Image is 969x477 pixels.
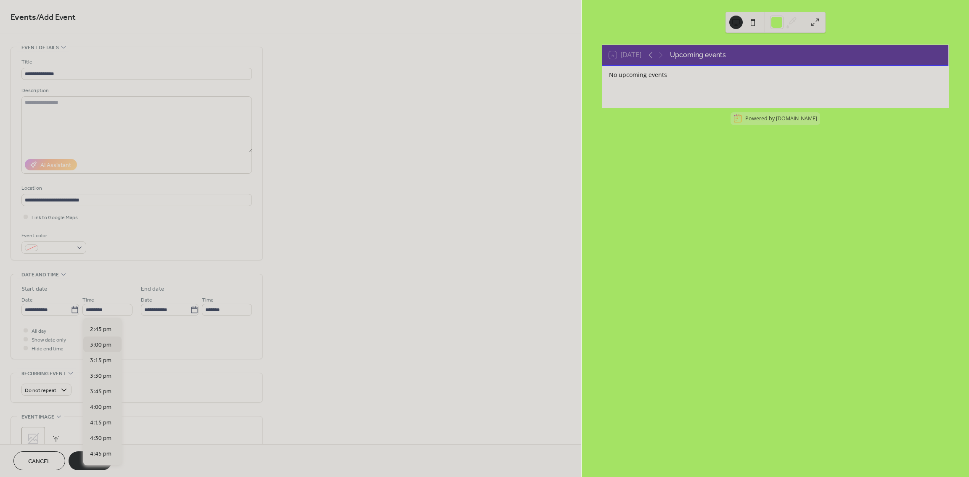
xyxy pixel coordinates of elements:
[776,115,817,122] a: [DOMAIN_NAME]
[13,451,65,470] button: Cancel
[21,427,45,450] div: ;
[141,296,152,305] span: Date
[21,296,33,305] span: Date
[32,213,78,222] span: Link to Google Maps
[21,184,250,193] div: Location
[90,325,111,334] span: 2:45 pm
[90,419,111,427] span: 4:15 pm
[21,369,66,378] span: Recurring event
[11,9,36,26] a: Events
[21,285,48,294] div: Start date
[90,465,111,474] span: 5:00 pm
[28,457,50,466] span: Cancel
[90,341,111,350] span: 3:00 pm
[32,327,46,336] span: All day
[670,50,726,60] div: Upcoming events
[82,296,94,305] span: Time
[32,344,64,353] span: Hide end time
[21,58,250,66] div: Title
[69,451,112,470] button: Save
[36,9,76,26] span: / Add Event
[745,115,817,122] div: Powered by
[32,336,66,344] span: Show date only
[141,285,164,294] div: End date
[609,71,767,79] div: No upcoming events
[202,296,214,305] span: Time
[90,450,111,458] span: 4:45 pm
[21,270,59,279] span: Date and time
[21,413,54,421] span: Event image
[90,403,111,412] span: 4:00 pm
[21,86,250,95] div: Description
[90,434,111,443] span: 4:30 pm
[21,231,85,240] div: Event color
[90,387,111,396] span: 3:45 pm
[83,457,97,466] span: Save
[21,43,59,52] span: Event details
[25,386,56,395] span: Do not repeat
[90,372,111,381] span: 3:30 pm
[90,356,111,365] span: 3:15 pm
